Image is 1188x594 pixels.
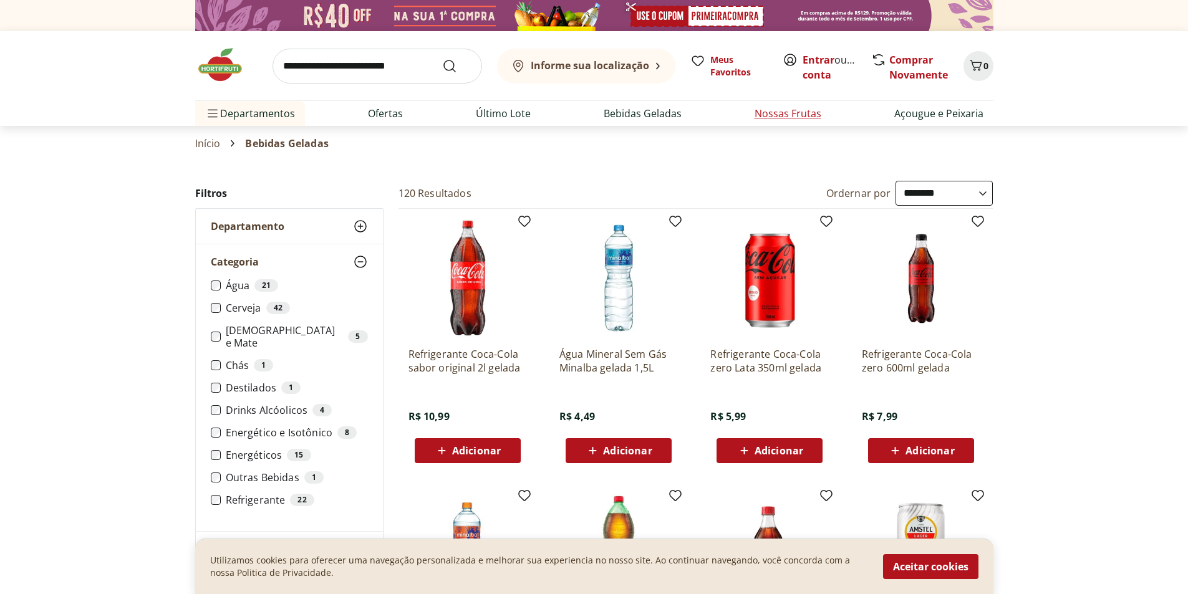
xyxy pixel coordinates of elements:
span: Adicionar [905,446,954,456]
label: Chás [226,359,368,371]
label: Ordernar por [826,186,891,200]
div: 4 [312,404,332,416]
a: Açougue e Peixaria [894,106,983,121]
button: Departamento [196,209,383,244]
p: Utilizamos cookies para oferecer uma navegação personalizada e melhorar sua experiencia no nosso ... [210,554,868,579]
img: Refrigerante Coca-Cola sabor original 2l gelada [408,219,527,337]
button: Menu [205,98,220,128]
div: 5 [348,330,367,343]
h2: 120 Resultados [398,186,471,200]
span: Departamento [211,220,284,232]
a: Refrigerante Coca-Cola zero Lata 350ml gelada [710,347,829,375]
span: Adicionar [755,446,803,456]
a: Comprar Novamente [889,53,948,82]
img: Refrigerante Coca-Cola zero 600ml gelada [862,219,980,337]
span: Departamentos [205,98,295,128]
div: 1 [304,471,324,484]
a: Início [195,138,221,149]
label: [DEMOGRAPHIC_DATA] e Mate [226,324,368,349]
button: Aceitar cookies [883,554,978,579]
label: Energético e Isotônico [226,426,368,439]
label: Refrigerante [226,494,368,506]
button: Marca [196,532,383,567]
a: Refrigerante Coca-Cola zero 600ml gelada [862,347,980,375]
button: Adicionar [868,438,974,463]
div: Categoria [196,279,383,531]
div: 22 [290,494,314,506]
button: Adicionar [717,438,823,463]
span: Bebidas Geladas [245,138,328,149]
div: 42 [266,302,290,314]
h2: Filtros [195,181,384,206]
label: Destilados [226,381,368,394]
span: 0 [983,60,988,72]
label: Energéticos [226,449,368,461]
button: Informe sua localização [497,49,675,84]
span: R$ 10,99 [408,410,450,423]
a: Bebidas Geladas [604,106,682,121]
img: Hortifruti [195,46,258,84]
span: ou [803,52,858,82]
label: Água [226,279,368,292]
a: Refrigerante Coca-Cola sabor original 2l gelada [408,347,527,375]
span: R$ 4,49 [559,410,595,423]
span: Adicionar [603,446,652,456]
div: 8 [337,426,357,439]
label: Cerveja [226,302,368,314]
a: Último Lote [476,106,531,121]
button: Categoria [196,244,383,279]
a: Criar conta [803,53,871,82]
label: Drinks Alcóolicos [226,404,368,416]
div: 1 [254,359,273,371]
a: Meus Favoritos [690,54,768,79]
div: 1 [281,381,301,394]
b: Informe sua localização [531,59,649,72]
span: Categoria [211,256,259,268]
span: Adicionar [452,446,501,456]
input: search [273,49,482,84]
span: Meus Favoritos [710,54,768,79]
button: Submit Search [442,59,472,74]
div: 21 [254,279,278,292]
span: R$ 7,99 [862,410,897,423]
span: R$ 5,99 [710,410,746,423]
img: Água Mineral Sem Gás Minalba gelada 1,5L [559,219,678,337]
a: Água Mineral Sem Gás Minalba gelada 1,5L [559,347,678,375]
div: 15 [287,449,311,461]
a: Ofertas [368,106,403,121]
button: Adicionar [566,438,672,463]
a: Entrar [803,53,834,67]
img: Refrigerante Coca-Cola zero Lata 350ml gelada [710,219,829,337]
a: Nossas Frutas [755,106,821,121]
label: Outras Bebidas [226,471,368,484]
button: Adicionar [415,438,521,463]
button: Carrinho [963,51,993,81]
